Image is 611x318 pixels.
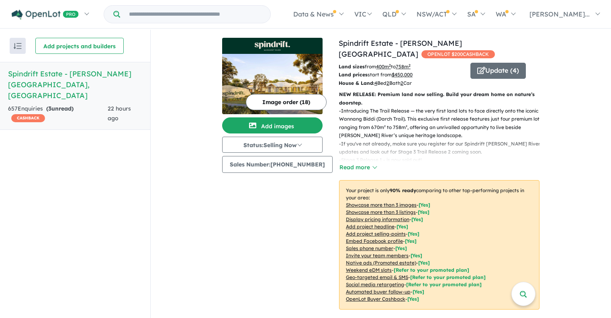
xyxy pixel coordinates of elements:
p: - Introducing The Trail Release — the very first land lots to face directly onto the iconic Wanna... [339,107,546,140]
span: [ Yes ] [395,245,407,251]
h5: Spindrift Estate - [PERSON_NAME][GEOGRAPHIC_DATA] , [GEOGRAPHIC_DATA] [8,68,142,101]
u: Showcase more than 3 listings [346,209,416,215]
u: Add project selling-points [346,231,406,237]
sup: 2 [389,63,391,68]
u: 400 m [376,64,391,70]
button: Status:Selling Now [222,137,323,153]
img: Spindrift Estate - Margaret River [222,54,323,114]
p: start from [339,71,464,79]
img: Openlot PRO Logo White [12,10,79,20]
p: Bed Bath Car [339,79,464,87]
span: [Refer to your promoted plan] [406,281,482,287]
u: OpenLot Buyer Cashback [346,296,405,302]
span: CASHBACK [11,114,45,122]
u: Invite your team members [346,252,409,259]
button: Image order (18) [246,94,327,110]
u: Geo-targeted email & SMS [346,274,408,280]
span: 3 [48,105,51,112]
span: 22 hours ago [108,105,131,122]
u: 4 [374,80,377,86]
u: Sales phone number [346,245,393,251]
span: [Yes] [418,260,430,266]
sup: 2 [409,63,411,68]
div: 657 Enquir ies [8,104,108,123]
span: [Refer to your promoted plan] [410,274,486,280]
p: - If you've not already, make sure you register for our Spindrift [PERSON_NAME] River updates and... [339,140,546,156]
p: Your project is only comparing to other top-performing projects in your area: - - - - - - - - - -... [339,180,539,310]
u: 758 m [396,64,411,70]
button: Read more [339,163,377,172]
a: Spindrift Estate - Margaret River LogoSpindrift Estate - Margaret River [222,38,323,114]
b: Land sizes [339,64,365,70]
button: Add images [222,117,323,133]
span: [ Yes ] [419,202,430,208]
button: Add projects and builders [35,38,124,54]
u: Add project headline [346,224,394,230]
span: [PERSON_NAME]... [529,10,590,18]
strong: ( unread) [46,105,74,112]
p: from [339,63,464,71]
b: 90 % ready [390,187,416,193]
u: 2 [401,80,403,86]
u: 2 [386,80,389,86]
span: [Refer to your promoted plan] [394,267,469,273]
u: Embed Facebook profile [346,238,403,244]
button: Update (4) [470,63,526,79]
u: Social media retargeting [346,281,404,287]
p: - Stage 3 Release 1 - is now sold out! Stage 3 Release 2 - is now sold out! Stage 3 Release 3 - i... [339,156,546,205]
span: [ Yes ] [396,224,408,230]
span: [ Yes ] [411,216,423,222]
b: Land prices [339,72,368,78]
u: Native ads (Promoted estate) [346,260,416,266]
p: NEW RELEASE: Premium land now selling. Build your dream home on nature’s doorstep. [339,90,539,107]
a: Spindrift Estate - [PERSON_NAME][GEOGRAPHIC_DATA] [339,39,462,59]
button: Sales Number:[PHONE_NUMBER] [222,156,333,173]
input: Try estate name, suburb, builder or developer [122,6,269,23]
u: Automated buyer follow-up [346,289,411,295]
span: [Yes] [413,289,424,295]
span: to [391,64,411,70]
u: Display pricing information [346,216,409,222]
u: Weekend eDM slots [346,267,392,273]
img: sort.svg [14,43,22,49]
span: OPENLOT $ 200 CASHBACK [421,50,495,58]
u: $ 450,000 [392,72,413,78]
span: [ Yes ] [408,231,419,237]
img: Spindrift Estate - Margaret River Logo [225,41,319,51]
span: [ Yes ] [418,209,429,215]
span: [ Yes ] [405,238,417,244]
span: [ Yes ] [411,252,422,259]
b: House & Land: [339,80,374,86]
u: Showcase more than 3 images [346,202,417,208]
span: [Yes] [407,296,419,302]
